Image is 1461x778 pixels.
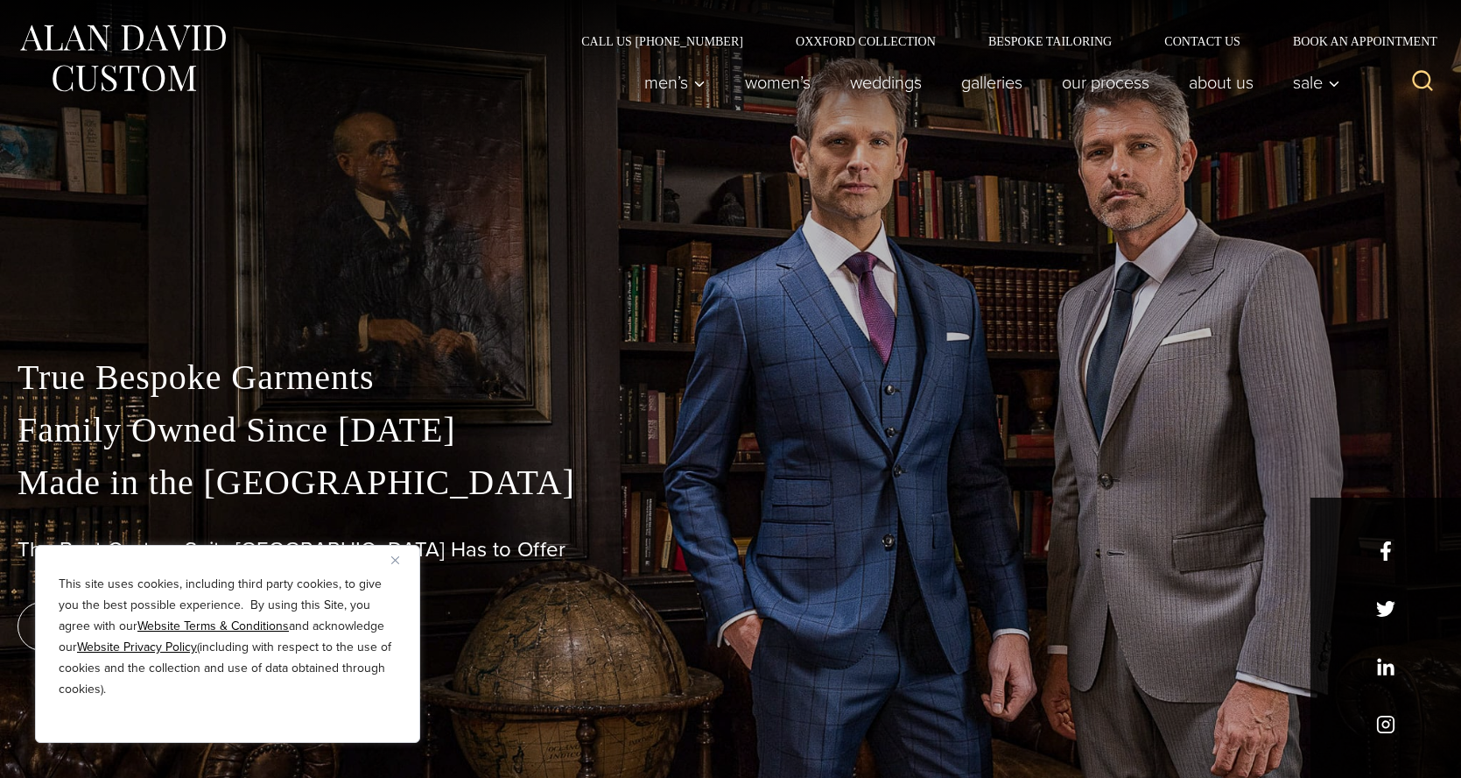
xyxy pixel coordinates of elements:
[555,35,769,47] a: Call Us [PHONE_NUMBER]
[831,65,942,100] a: weddings
[1043,65,1170,100] a: Our Process
[769,35,962,47] a: Oxxford Collection
[18,19,228,97] img: Alan David Custom
[1293,74,1340,91] span: Sale
[391,549,412,570] button: Close
[644,74,706,91] span: Men’s
[391,556,399,564] img: Close
[77,638,197,656] a: Website Privacy Policy
[625,65,1350,100] nav: Primary Navigation
[18,602,263,651] a: book an appointment
[942,65,1043,100] a: Galleries
[726,65,831,100] a: Women’s
[555,35,1443,47] nav: Secondary Navigation
[962,35,1138,47] a: Bespoke Tailoring
[137,617,289,635] a: Website Terms & Conditions
[1170,65,1274,100] a: About Us
[59,574,397,700] p: This site uses cookies, including third party cookies, to give you the best possible experience. ...
[18,537,1443,562] h1: The Best Custom Suits [GEOGRAPHIC_DATA] Has to Offer
[18,351,1443,509] p: True Bespoke Garments Family Owned Since [DATE] Made in the [GEOGRAPHIC_DATA]
[1401,61,1443,103] button: View Search Form
[1138,35,1267,47] a: Contact Us
[1267,35,1443,47] a: Book an Appointment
